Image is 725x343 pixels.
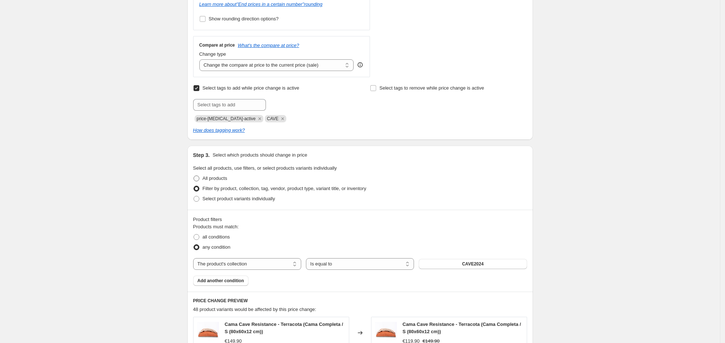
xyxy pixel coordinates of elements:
span: All products [203,176,227,181]
span: CAVE [267,116,279,121]
a: Learn more about"End prices in a certain number"rounding [199,1,323,7]
button: CAVE2024 [419,259,527,269]
span: Cama Cave Resistance - Terracota (Cama Completa / S (80x60x12 cm)) [225,322,343,334]
button: What's the compare at price? [238,43,299,48]
span: 48 product variants would be affected by this price change: [193,307,316,312]
button: Remove CAVE [279,115,286,122]
a: How does tagging work? [193,127,245,133]
span: Change type [199,51,226,57]
span: Filter by product, collection, tag, vendor, product type, variant title, or inventory [203,186,366,191]
span: Select tags to add while price change is active [203,85,299,91]
span: CAVE2024 [462,261,483,267]
span: Cama Cave Resistance - Terracota (Cama Completa / S (80x60x12 cm)) [403,322,521,334]
span: Select all products, use filters, or select products variants individually [193,165,337,171]
div: help [356,61,364,68]
h2: Step 3. [193,151,210,159]
p: Select which products should change in price [212,151,307,159]
h6: PRICE CHANGE PREVIEW [193,298,527,304]
span: Select tags to remove while price change is active [379,85,484,91]
input: Select tags to add [193,99,266,111]
i: Learn more about " End prices in a certain number " rounding [199,1,323,7]
span: Select product variants individually [203,196,275,201]
span: all conditions [203,234,230,240]
span: price-change-job-active [197,116,256,121]
div: Product filters [193,216,527,223]
span: Show rounding direction options? [209,16,279,21]
button: Remove price-change-job-active [256,115,263,122]
span: Add another condition [198,278,244,284]
button: Add another condition [193,276,248,286]
span: any condition [203,244,231,250]
span: Products must match: [193,224,239,229]
h3: Compare at price [199,42,235,48]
